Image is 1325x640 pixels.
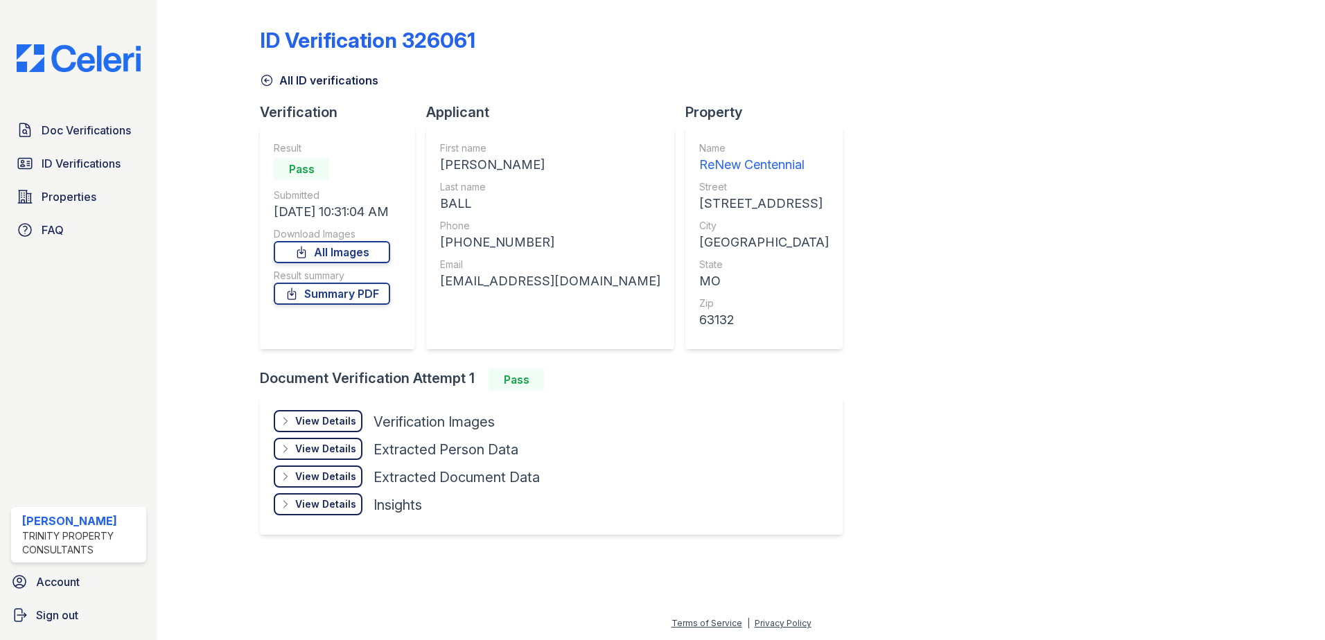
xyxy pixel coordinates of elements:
a: Name ReNew Centennial [699,141,829,175]
div: Pass [274,158,329,180]
span: Properties [42,188,96,205]
span: ID Verifications [42,155,121,172]
a: All ID verifications [260,72,378,89]
div: | [747,618,750,628]
div: Phone [440,219,660,233]
div: BALL [440,194,660,213]
div: View Details [295,442,356,456]
div: MO [699,272,829,291]
a: Sign out [6,601,152,629]
div: Document Verification Attempt 1 [260,368,854,391]
a: FAQ [11,216,146,244]
div: Trinity Property Consultants [22,529,141,557]
a: Terms of Service [672,618,742,628]
div: Extracted Document Data [374,468,540,487]
a: Doc Verifications [11,116,146,144]
a: All Images [274,241,390,263]
div: Property [685,103,854,122]
div: Last name [440,180,660,194]
a: Privacy Policy [755,618,811,628]
a: Summary PDF [274,283,390,305]
div: Name [699,141,829,155]
div: 63132 [699,310,829,330]
div: Verification [260,103,426,122]
div: Pass [489,368,544,391]
div: Submitted [274,188,390,202]
div: Result summary [274,269,390,283]
div: Result [274,141,390,155]
div: View Details [295,497,356,511]
span: FAQ [42,222,64,238]
div: View Details [295,470,356,483]
div: [PERSON_NAME] [22,513,141,529]
div: First name [440,141,660,155]
div: [EMAIL_ADDRESS][DOMAIN_NAME] [440,272,660,291]
div: State [699,258,829,272]
div: Applicant [426,103,685,122]
span: Doc Verifications [42,122,131,139]
a: Account [6,568,152,596]
div: City [699,219,829,233]
div: [STREET_ADDRESS] [699,194,829,213]
span: Sign out [36,607,78,623]
div: Extracted Person Data [374,440,518,459]
div: ID Verification 326061 [260,28,475,53]
div: View Details [295,414,356,428]
div: [DATE] 10:31:04 AM [274,202,390,222]
img: CE_Logo_Blue-a8612792a0a2168367f1c8372b55b34899dd931a85d93a1a3d3e32e68fde9ad4.png [6,44,152,72]
div: Street [699,180,829,194]
div: Verification Images [374,412,495,432]
div: Zip [699,296,829,310]
div: [PHONE_NUMBER] [440,233,660,252]
div: Download Images [274,227,390,241]
div: ReNew Centennial [699,155,829,175]
span: Account [36,574,80,590]
a: Properties [11,183,146,211]
div: [PERSON_NAME] [440,155,660,175]
div: Insights [374,495,422,515]
div: Email [440,258,660,272]
a: ID Verifications [11,150,146,177]
div: [GEOGRAPHIC_DATA] [699,233,829,252]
